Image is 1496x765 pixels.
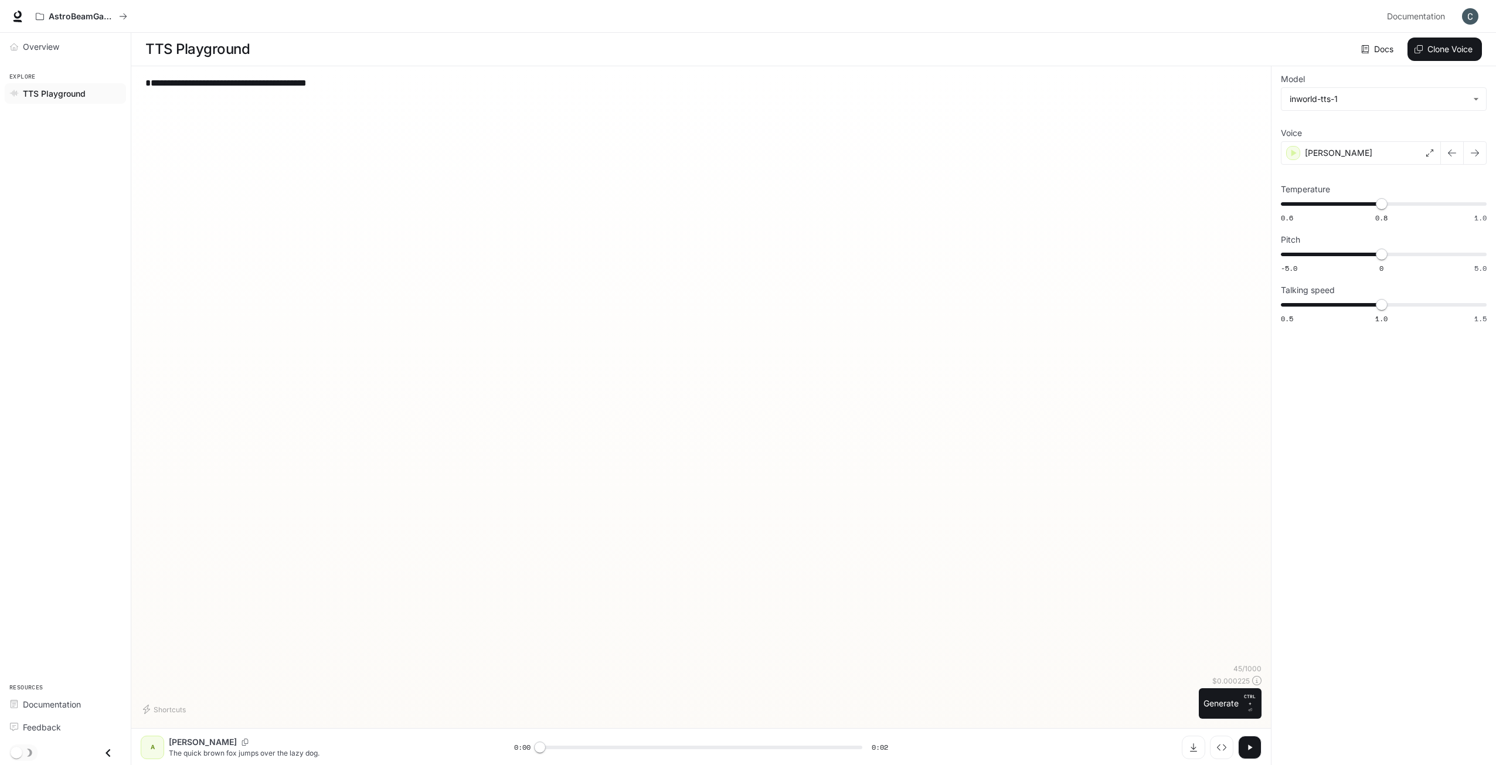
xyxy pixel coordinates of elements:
[1290,93,1467,105] div: inworld-tts-1
[1474,314,1487,324] span: 1.5
[5,83,126,104] a: TTS Playground
[1281,88,1486,110] div: inworld-tts-1
[1281,185,1330,193] p: Temperature
[145,38,250,61] h1: TTS Playground
[1458,5,1482,28] button: User avatar
[237,739,253,746] button: Copy Voice ID
[514,742,531,753] span: 0:00
[1281,286,1335,294] p: Talking speed
[141,700,191,719] button: Shortcuts
[30,5,132,28] button: All workspaces
[23,721,61,733] span: Feedback
[5,717,126,737] a: Feedback
[872,742,888,753] span: 0:02
[1281,75,1305,83] p: Model
[1243,693,1257,707] p: CTRL +
[1281,314,1293,324] span: 0.5
[1375,314,1388,324] span: 1.0
[11,746,22,759] span: Dark mode toggle
[1382,5,1454,28] a: Documentation
[1375,213,1388,223] span: 0.8
[1281,213,1293,223] span: 0.6
[49,12,114,22] p: AstroBeamGame
[1379,263,1383,273] span: 0
[5,36,126,57] a: Overview
[5,694,126,715] a: Documentation
[1243,693,1257,714] p: ⏎
[1212,676,1250,686] p: $ 0.000225
[95,741,121,765] button: Close drawer
[23,87,86,100] span: TTS Playground
[1474,213,1487,223] span: 1.0
[1462,8,1478,25] img: User avatar
[1281,236,1300,244] p: Pitch
[169,748,486,758] p: The quick brown fox jumps over the lazy dog.
[1182,736,1205,759] button: Download audio
[169,736,237,748] p: [PERSON_NAME]
[1281,263,1297,273] span: -5.0
[143,738,162,757] div: A
[1407,38,1482,61] button: Clone Voice
[1210,736,1233,759] button: Inspect
[1305,147,1372,159] p: [PERSON_NAME]
[1387,9,1445,24] span: Documentation
[23,40,59,53] span: Overview
[1199,688,1262,719] button: GenerateCTRL +⏎
[1474,263,1487,273] span: 5.0
[23,698,81,710] span: Documentation
[1281,129,1302,137] p: Voice
[1233,664,1262,674] p: 45 / 1000
[1359,38,1398,61] a: Docs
